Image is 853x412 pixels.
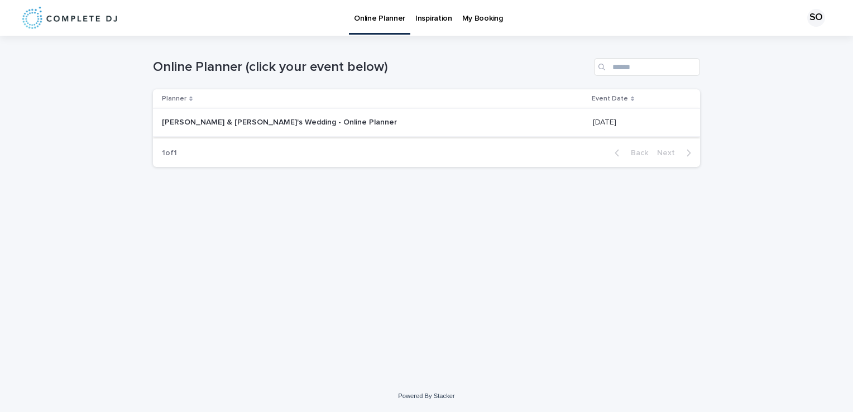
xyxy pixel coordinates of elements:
[153,109,700,137] tr: [PERSON_NAME] & [PERSON_NAME]'s Wedding - Online Planner[PERSON_NAME] & [PERSON_NAME]'s Wedding -...
[807,9,825,27] div: SO
[153,59,590,75] h1: Online Planner (click your event below)
[22,7,117,29] img: 8nP3zCmvR2aWrOmylPw8
[624,149,648,157] span: Back
[398,392,454,399] a: Powered By Stacker
[592,93,628,105] p: Event Date
[594,58,700,76] input: Search
[162,116,399,127] p: [PERSON_NAME] & [PERSON_NAME]'s Wedding - Online Planner
[653,148,700,158] button: Next
[153,140,186,167] p: 1 of 1
[606,148,653,158] button: Back
[162,93,186,105] p: Planner
[657,149,682,157] span: Next
[593,116,619,127] p: [DATE]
